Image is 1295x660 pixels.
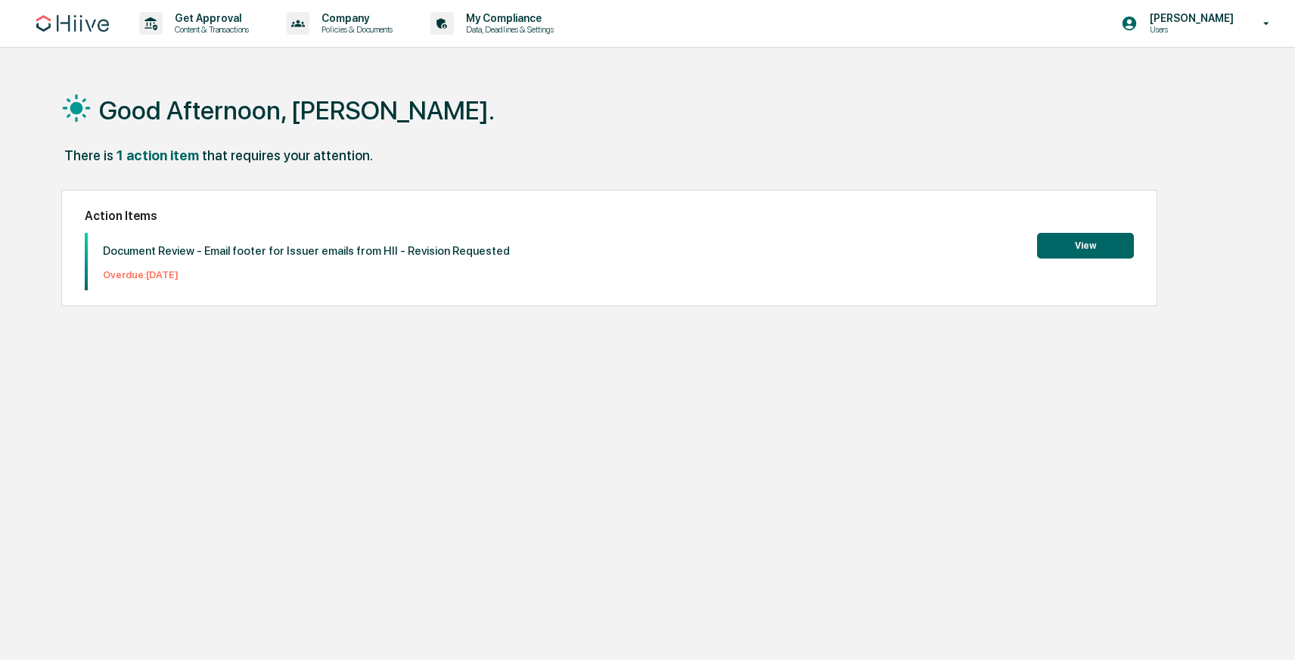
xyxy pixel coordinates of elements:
[454,12,561,24] p: My Compliance
[1037,237,1134,252] a: View
[202,147,373,163] div: that requires your attention.
[116,147,199,163] div: 1 action item
[454,24,561,35] p: Data, Deadlines & Settings
[309,12,400,24] p: Company
[163,12,256,24] p: Get Approval
[85,209,1134,223] h2: Action Items
[103,244,510,258] p: Document Review - Email footer for Issuer emails from HII - Revision Requested
[64,147,113,163] div: There is
[99,95,495,125] h1: Good Afternoon, [PERSON_NAME].
[36,15,109,32] img: logo
[103,269,510,280] p: Overdue: [DATE]
[163,24,256,35] p: Content & Transactions
[1138,24,1241,35] p: Users
[1138,12,1241,24] p: [PERSON_NAME]
[1037,233,1134,259] button: View
[309,24,400,35] p: Policies & Documents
